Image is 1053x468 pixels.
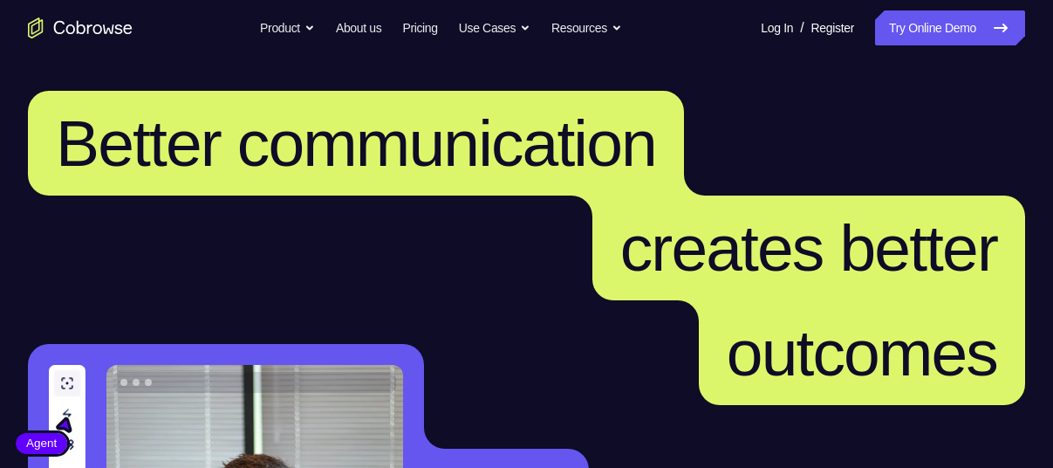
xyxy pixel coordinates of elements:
span: Better communication [56,107,656,180]
span: / [800,17,803,38]
a: Try Online Demo [875,10,1025,45]
span: outcomes [727,316,997,389]
button: Use Cases [459,10,530,45]
a: About us [336,10,381,45]
a: Go to the home page [28,17,133,38]
a: Register [811,10,854,45]
span: Agent [16,435,67,452]
button: Resources [551,10,622,45]
a: Log In [761,10,793,45]
a: Pricing [402,10,437,45]
span: creates better [620,211,997,285]
button: Product [260,10,315,45]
